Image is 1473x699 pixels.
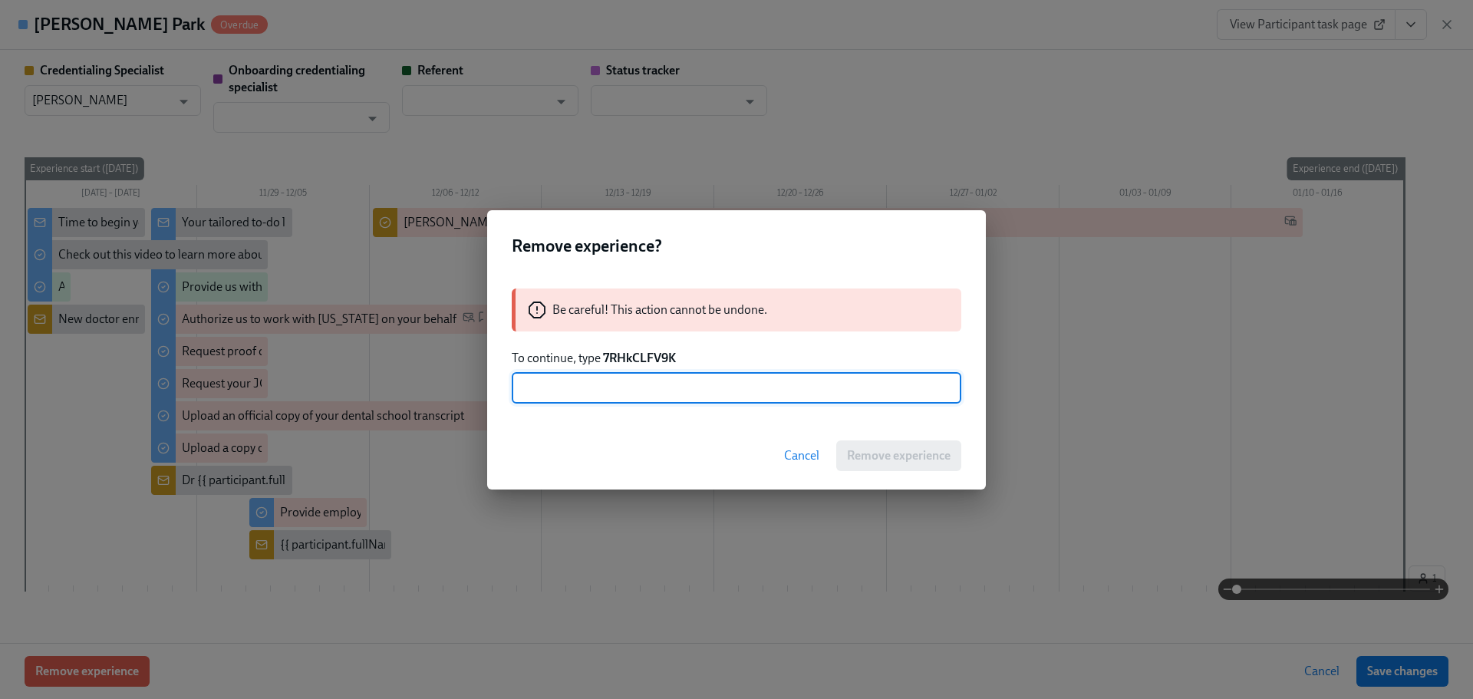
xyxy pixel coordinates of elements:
[773,440,830,471] button: Cancel
[552,302,767,318] p: Be careful! This action cannot be undone.
[512,235,961,258] h2: Remove experience?
[784,448,819,463] span: Cancel
[603,351,676,365] strong: 7RHkCLFV9K
[512,350,961,367] p: To continue, type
